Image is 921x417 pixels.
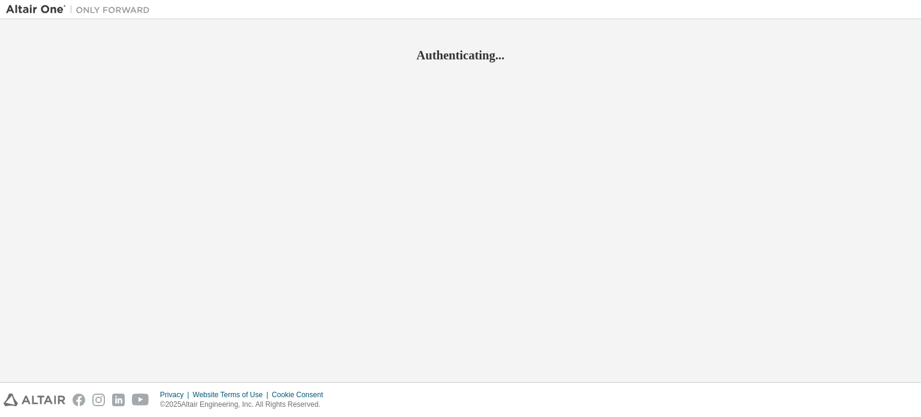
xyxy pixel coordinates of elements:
[272,390,330,400] div: Cookie Consent
[132,394,149,406] img: youtube.svg
[4,394,65,406] img: altair_logo.svg
[6,47,915,63] h2: Authenticating...
[192,390,272,400] div: Website Terms of Use
[73,394,85,406] img: facebook.svg
[160,400,330,410] p: © 2025 Altair Engineering, Inc. All Rights Reserved.
[92,394,105,406] img: instagram.svg
[6,4,156,16] img: Altair One
[112,394,125,406] img: linkedin.svg
[160,390,192,400] div: Privacy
